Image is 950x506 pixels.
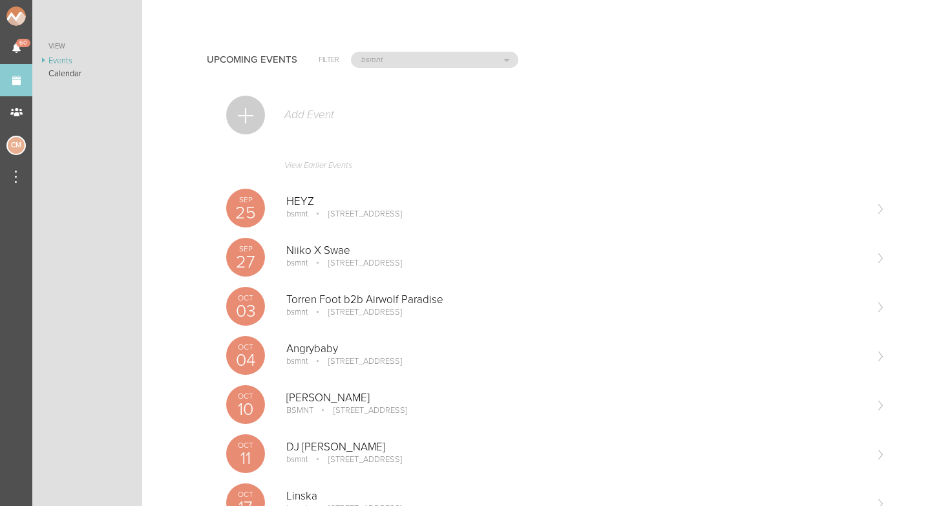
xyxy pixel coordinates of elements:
p: Oct [226,392,265,400]
p: 04 [226,352,265,369]
p: bsmnt [286,356,308,366]
p: 03 [226,302,265,320]
a: View Earlier Events [226,154,885,184]
p: [STREET_ADDRESS] [310,454,402,465]
p: bsmnt [286,258,308,268]
p: Oct [226,441,265,449]
p: Oct [226,294,265,302]
div: Charlie McGinley [6,136,26,155]
p: Angrybaby [286,343,865,355]
p: Oct [226,343,265,351]
p: bsmnt [286,454,308,465]
p: bsmnt [286,209,308,219]
p: 25 [226,204,265,222]
p: Linska [286,490,865,503]
a: Events [32,54,142,67]
p: [STREET_ADDRESS] [310,307,402,317]
p: bsmnt [286,307,308,317]
p: DJ [PERSON_NAME] [286,441,865,454]
p: HEYZ [286,195,865,208]
p: BSMNT [286,405,313,416]
img: NOMAD [6,6,79,26]
p: [STREET_ADDRESS] [310,209,402,219]
h4: Upcoming Events [207,54,297,65]
p: Add Event [283,109,334,121]
p: 11 [226,450,265,467]
p: Torren Foot b2b Airwolf Paradise [286,293,865,306]
p: 27 [226,253,265,271]
p: [STREET_ADDRESS] [310,258,402,268]
p: Oct [226,490,265,498]
p: [STREET_ADDRESS] [310,356,402,366]
span: 60 [16,39,30,47]
p: [STREET_ADDRESS] [315,405,407,416]
a: View [32,39,142,54]
a: Calendar [32,67,142,80]
p: Sep [226,196,265,204]
p: 10 [226,401,265,418]
p: Niiko X Swae [286,244,865,257]
p: [PERSON_NAME] [286,392,865,405]
h6: Filter [319,54,339,65]
p: Sep [226,245,265,253]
